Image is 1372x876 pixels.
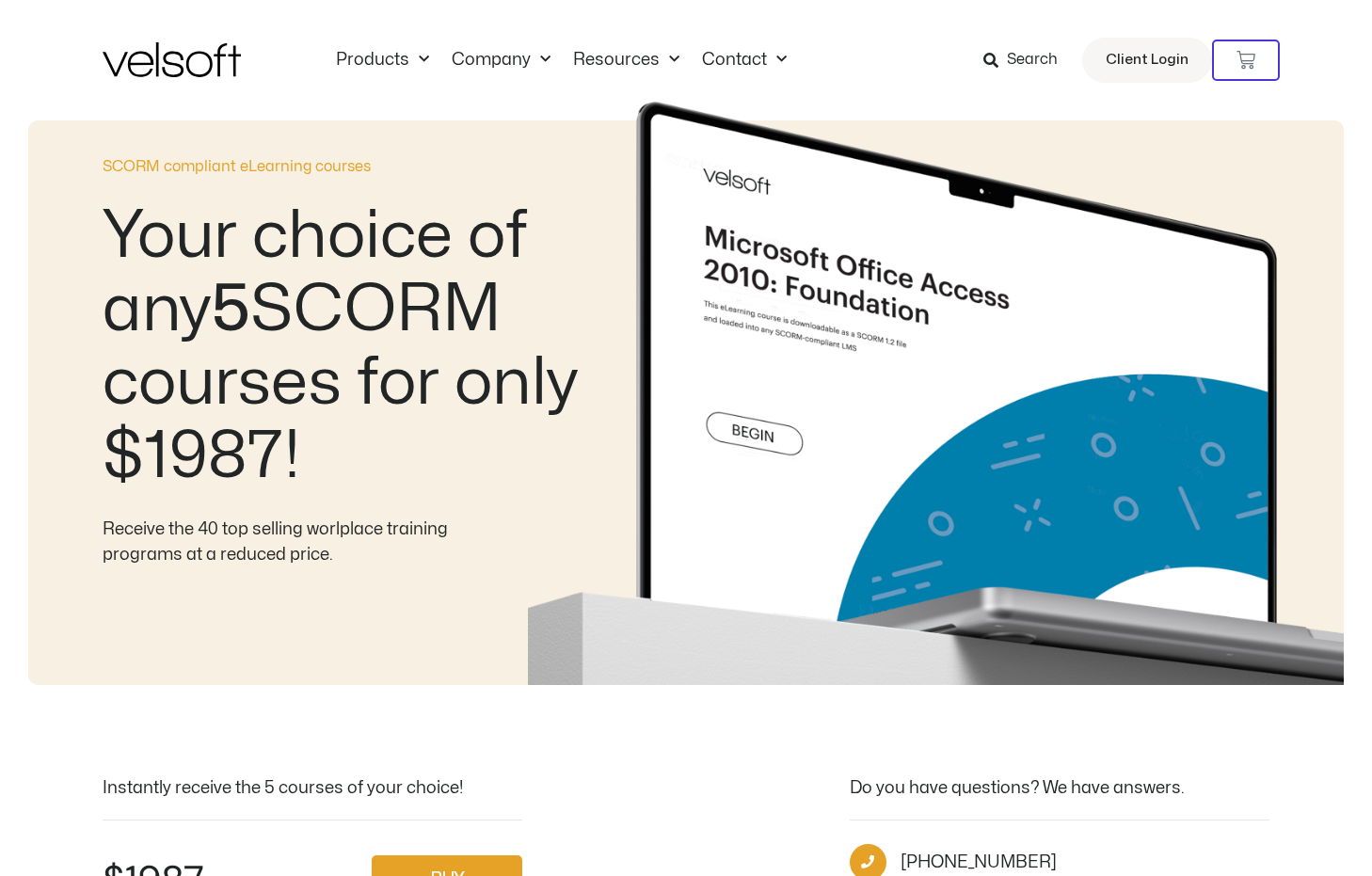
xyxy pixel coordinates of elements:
[983,44,1071,76] a: Search
[211,279,250,342] b: 5
[103,200,580,494] h2: Your choice of any SCORM courses for only $1987!
[325,50,798,71] nav: Menu
[325,50,440,71] a: ProductsMenu Toggle
[562,50,691,71] a: ResourcesMenu Toggle
[440,50,562,71] a: CompanyMenu Toggle
[103,517,521,569] div: Receive the 40 top selling worlplace training programs at a reduced price.
[1007,48,1058,72] span: Search
[1106,48,1189,72] span: Client Login
[896,850,1057,875] span: [PHONE_NUMBER]
[691,50,798,71] a: ContactMenu Toggle
[103,775,522,801] div: Instantly receive the 5 courses of your choice!
[1082,38,1212,83] a: Client Login
[850,775,1269,801] div: Do you have questions? We have answers.
[103,155,639,178] p: SCORM compliant eLearning courses
[103,42,241,77] img: Velsoft Training Materials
